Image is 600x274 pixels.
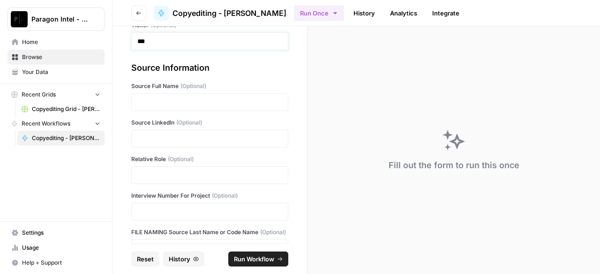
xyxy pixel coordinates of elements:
[131,61,288,74] div: Source Information
[131,228,288,237] label: FILE NAMING Source Last Name or Code Name
[260,228,286,237] span: (Optional)
[22,68,100,76] span: Your Data
[22,119,70,128] span: Recent Workflows
[427,6,465,21] a: Integrate
[131,118,288,127] label: Source LinkedIn
[168,155,194,163] span: (Optional)
[172,7,286,19] span: Copyediting - [PERSON_NAME]
[7,240,105,255] a: Usage
[17,131,105,146] a: Copyediting - [PERSON_NAME]
[180,82,206,90] span: (Optional)
[32,105,100,113] span: Copyediting Grid - [PERSON_NAME]
[7,255,105,270] button: Help + Support
[7,50,105,65] a: Browse
[22,229,100,237] span: Settings
[7,225,105,240] a: Settings
[17,102,105,117] a: Copyediting Grid - [PERSON_NAME]
[11,11,28,28] img: Paragon Intel - Copyediting Logo
[131,82,288,90] label: Source Full Name
[234,254,274,264] span: Run Workflow
[228,252,288,267] button: Run Workflow
[7,117,105,131] button: Recent Workflows
[176,118,202,127] span: (Optional)
[7,65,105,80] a: Your Data
[131,192,288,200] label: Interview Number For Project
[31,15,88,24] span: Paragon Intel - Copyediting
[348,6,381,21] a: History
[212,192,238,200] span: (Optional)
[137,254,154,264] span: Reset
[294,5,344,21] button: Run Once
[22,259,100,267] span: Help + Support
[22,90,56,99] span: Recent Grids
[389,159,519,172] div: Fill out the form to run this once
[22,244,100,252] span: Usage
[384,6,423,21] a: Analytics
[154,6,286,21] a: Copyediting - [PERSON_NAME]
[169,254,190,264] span: History
[32,134,100,142] span: Copyediting - [PERSON_NAME]
[7,35,105,50] a: Home
[7,88,105,102] button: Recent Grids
[163,252,204,267] button: History
[7,7,105,31] button: Workspace: Paragon Intel - Copyediting
[131,155,288,163] label: Relative Role
[131,252,159,267] button: Reset
[22,38,100,46] span: Home
[22,53,100,61] span: Browse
